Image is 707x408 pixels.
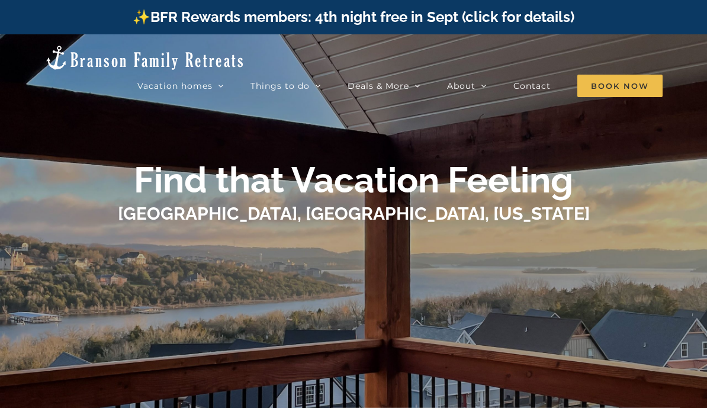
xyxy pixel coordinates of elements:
[447,82,475,90] span: About
[265,234,442,313] iframe: Branson Family Retreats - Opens on Book page - Availability/Property Search Widget
[44,44,245,71] img: Branson Family Retreats Logo
[137,74,224,98] a: Vacation homes
[513,74,551,98] a: Contact
[348,82,409,90] span: Deals & More
[250,74,321,98] a: Things to do
[134,159,573,201] b: Find that Vacation Feeling
[348,74,420,98] a: Deals & More
[137,82,213,90] span: Vacation homes
[137,74,663,98] nav: Main Menu
[577,75,663,97] span: Book Now
[577,74,663,98] a: Book Now
[513,82,551,90] span: Contact
[250,82,310,90] span: Things to do
[447,74,487,98] a: About
[133,8,574,25] a: ✨BFR Rewards members: 4th night free in Sept (click for details)
[118,201,590,226] h1: [GEOGRAPHIC_DATA], [GEOGRAPHIC_DATA], [US_STATE]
